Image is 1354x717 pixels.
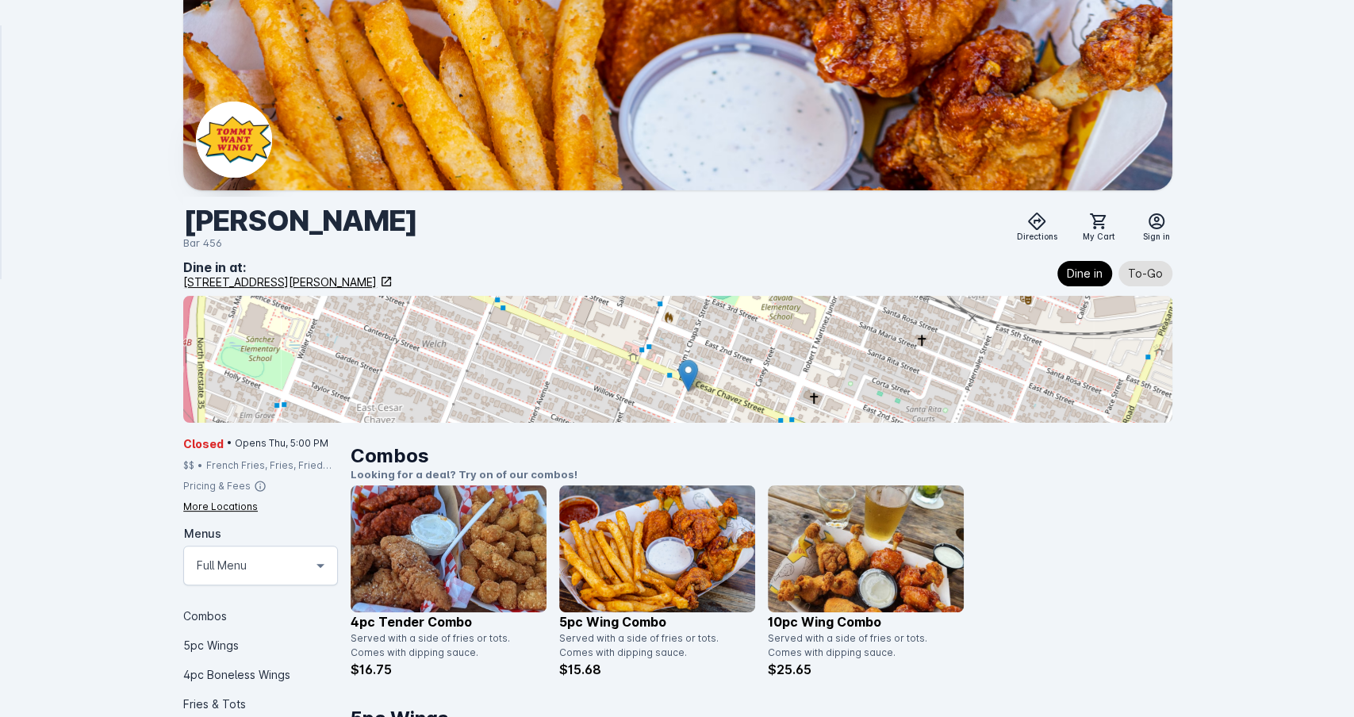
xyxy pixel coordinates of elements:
[678,359,698,392] img: Marker
[183,258,393,277] div: Dine in at:
[351,631,537,660] div: Served with a side of fries or tots. Comes with dipping sauce.
[559,631,746,660] div: Served with a side of fries or tots. Comes with dipping sauce.
[183,274,377,290] div: [STREET_ADDRESS][PERSON_NAME]
[183,601,337,631] div: Combos
[184,527,221,540] mat-label: Menus
[559,660,755,679] p: $15.68
[198,458,203,473] div: •
[197,556,247,575] mat-select-trigger: Full Menu
[768,660,964,679] p: $25.65
[183,631,337,660] div: 5pc Wings
[559,485,755,612] img: catalog item
[1017,231,1057,243] span: Directions
[183,660,337,689] div: 4pc Boneless Wings
[768,631,954,660] div: Served with a side of fries or tots. Comes with dipping sauce.
[183,458,194,473] div: $$
[196,102,272,178] img: Business Logo
[183,203,417,239] div: [PERSON_NAME]
[768,485,964,612] img: catalog item
[1067,264,1103,283] span: Dine in
[183,479,251,493] div: Pricing & Fees
[227,436,328,451] span: • Opens Thu, 5:00 PM
[351,612,547,631] p: 4pc Tender Combo
[351,485,547,612] img: catalog item
[559,612,755,631] p: 5pc Wing Combo
[768,612,964,631] p: 10pc Wing Combo
[351,660,547,679] p: $16.75
[206,458,337,473] div: French Fries, Fries, Fried Chicken, Tots, Buffalo Wings, Chicken, Wings, Fried Pickles
[183,435,224,452] span: Closed
[183,236,417,251] div: Bar 456
[351,467,1172,483] p: Looking for a deal? Try on of our combos!
[1128,264,1163,283] span: To-Go
[1057,258,1172,289] mat-chip-listbox: Fulfillment
[183,500,258,514] div: More Locations
[351,442,1172,470] h1: Combos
